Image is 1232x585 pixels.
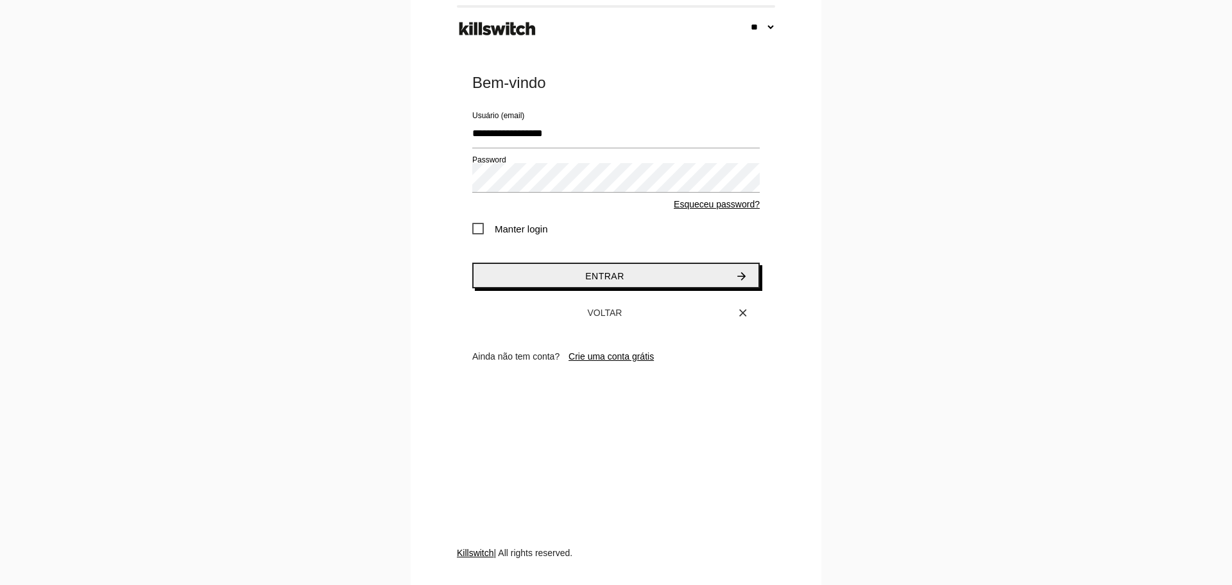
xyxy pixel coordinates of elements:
[457,548,494,558] a: Killswitch
[472,221,548,237] span: Manter login
[588,308,622,318] span: Voltar
[472,73,760,93] div: Bem-vindo
[472,110,524,121] label: Usuário (email)
[457,546,775,585] div: | All rights reserved.
[456,17,538,40] img: ks-logo-black-footer.png
[472,154,506,166] label: Password
[569,351,654,362] a: Crie uma conta grátis
[472,351,560,362] span: Ainda não tem conta?
[737,301,749,324] i: close
[735,264,748,288] i: arrow_forward
[472,263,760,288] button: Entrararrow_forward
[585,271,624,281] span: Entrar
[674,199,760,209] a: Esqueceu password?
